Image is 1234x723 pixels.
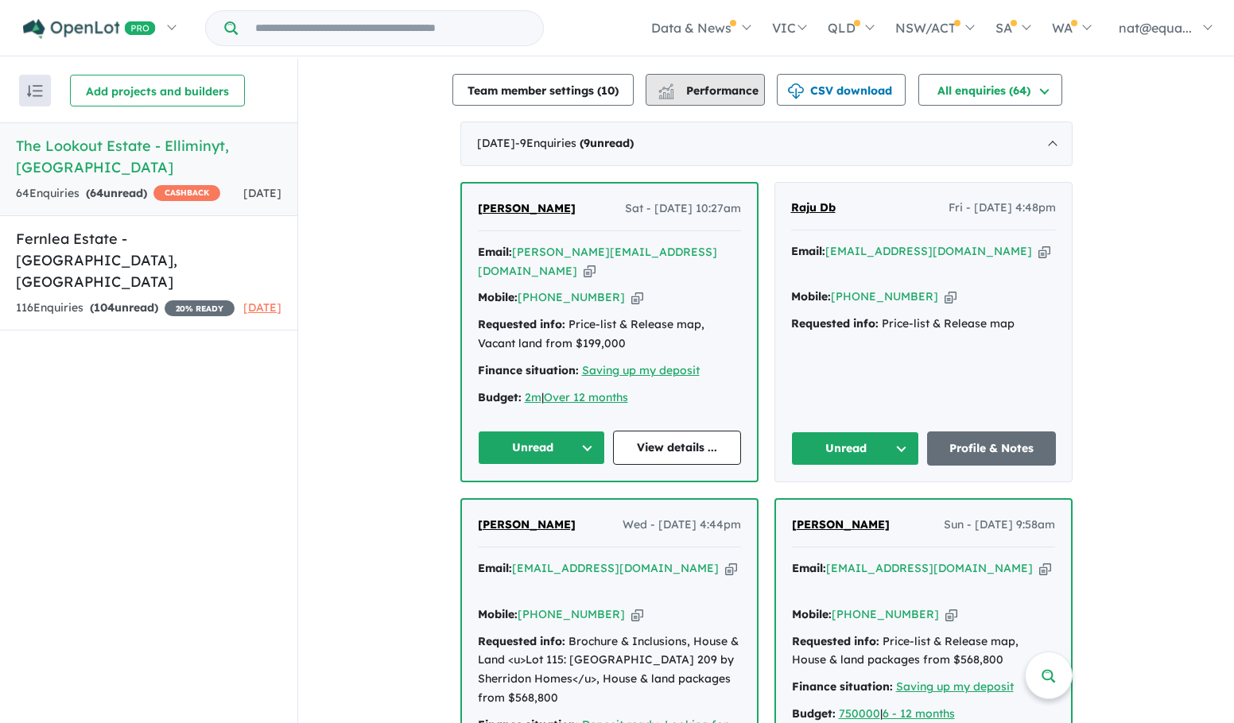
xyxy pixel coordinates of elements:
[791,316,879,331] strong: Requested info:
[839,706,880,721] a: 750000
[788,83,804,99] img: download icon
[791,289,831,304] strong: Mobile:
[792,517,890,532] span: [PERSON_NAME]
[518,290,625,304] a: [PHONE_NUMBER]
[945,288,957,305] button: Copy
[792,607,832,621] strong: Mobile:
[1119,20,1192,36] span: nat@equa...
[16,184,220,203] div: 64 Enquir ies
[478,290,518,304] strong: Mobile:
[580,136,634,150] strong: ( unread)
[631,606,643,623] button: Copy
[582,363,700,377] a: Saving up my deposit
[478,245,717,278] a: [PERSON_NAME][EMAIL_ADDRESS][DOMAIN_NAME]
[792,632,1055,671] div: Price-list & Release map, House & land packages from $568,800
[1039,560,1051,577] button: Copy
[883,706,955,721] a: 6 - 12 months
[525,390,541,404] a: 2m
[241,11,540,45] input: Try estate name, suburb, builder or developer
[460,122,1073,166] div: [DATE]
[613,431,741,465] a: View details ...
[478,389,741,408] div: |
[478,634,565,648] strong: Requested info:
[544,390,628,404] a: Over 12 months
[623,516,741,535] span: Wed - [DATE] 4:44pm
[86,186,147,200] strong: ( unread)
[478,516,576,535] a: [PERSON_NAME]
[896,679,1014,694] a: Saving up my deposit
[831,289,938,304] a: [PHONE_NUMBER]
[944,516,1055,535] span: Sun - [DATE] 9:58am
[646,74,765,106] button: Performance
[478,561,512,575] strong: Email:
[791,199,836,218] a: Raju Db
[918,74,1062,106] button: All enquiries (64)
[826,561,1033,575] a: [EMAIL_ADDRESS][DOMAIN_NAME]
[661,83,759,98] span: Performance
[725,560,737,577] button: Copy
[243,186,281,200] span: [DATE]
[791,244,825,258] strong: Email:
[94,300,114,315] span: 104
[16,135,281,178] h5: The Lookout Estate - Elliminyt , [GEOGRAPHIC_DATA]
[243,300,281,315] span: [DATE]
[70,75,245,106] button: Add projects and builders
[452,74,634,106] button: Team member settings (10)
[512,561,719,575] a: [EMAIL_ADDRESS][DOMAIN_NAME]
[631,289,643,306] button: Copy
[625,199,741,218] span: Sat - [DATE] 10:27am
[478,431,606,465] button: Unread
[515,136,634,150] span: - 9 Enquir ies
[90,186,103,200] span: 64
[478,317,565,331] strong: Requested info:
[927,431,1056,466] a: Profile & Notes
[1038,243,1050,260] button: Copy
[478,517,576,532] span: [PERSON_NAME]
[153,185,220,201] span: CASHBACK
[832,607,939,621] a: [PHONE_NUMBER]
[658,89,674,99] img: bar-chart.svg
[791,315,1056,334] div: Price-list & Release map
[777,74,906,106] button: CSV download
[792,634,879,648] strong: Requested info:
[478,245,512,259] strong: Email:
[584,263,596,280] button: Copy
[584,136,590,150] span: 9
[478,363,579,377] strong: Finance situation:
[16,299,235,318] div: 116 Enquir ies
[16,228,281,292] h5: Fernlea Estate - [GEOGRAPHIC_DATA] , [GEOGRAPHIC_DATA]
[949,199,1056,218] span: Fri - [DATE] 4:48pm
[792,706,836,721] strong: Budget:
[601,83,615,98] span: 10
[518,607,625,621] a: [PHONE_NUMBER]
[478,199,576,218] a: [PERSON_NAME]
[791,431,920,466] button: Unread
[658,83,673,92] img: line-chart.svg
[825,244,1032,258] a: [EMAIL_ADDRESS][DOMAIN_NAME]
[478,607,518,621] strong: Mobile:
[792,516,890,535] a: [PERSON_NAME]
[478,201,576,215] span: [PERSON_NAME]
[792,561,826,575] strong: Email:
[23,19,156,39] img: Openlot PRO Logo White
[27,85,43,97] img: sort.svg
[792,679,893,694] strong: Finance situation:
[165,300,235,316] span: 20 % READY
[90,300,158,315] strong: ( unread)
[791,200,836,215] span: Raju Db
[478,390,522,404] strong: Budget:
[945,606,957,623] button: Copy
[478,315,741,354] div: Price-list & Release map, Vacant land from $199,000
[478,632,741,708] div: Brochure & Inclusions, House & Land <u>Lot 115: [GEOGRAPHIC_DATA] 209 by Sherridon Homes</u>, Hou...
